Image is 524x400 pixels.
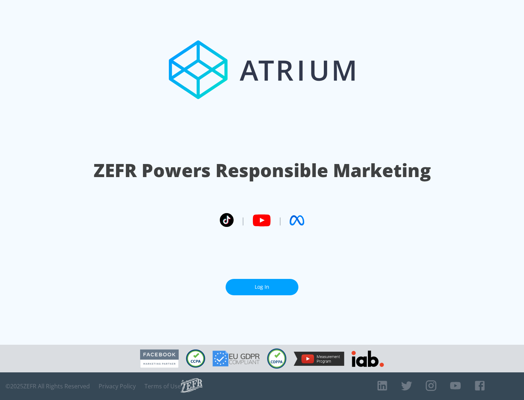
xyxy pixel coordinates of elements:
a: Privacy Policy [99,383,136,390]
h1: ZEFR Powers Responsible Marketing [94,158,431,183]
span: | [278,215,282,226]
span: © 2025 ZEFR All Rights Reserved [5,383,90,390]
img: GDPR Compliant [213,351,260,367]
span: | [241,215,245,226]
img: YouTube Measurement Program [294,352,344,366]
a: Terms of Use [144,383,181,390]
a: Log In [226,279,298,295]
img: IAB [352,351,384,367]
img: COPPA Compliant [267,348,286,369]
img: Facebook Marketing Partner [140,349,179,368]
img: CCPA Compliant [186,349,205,368]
